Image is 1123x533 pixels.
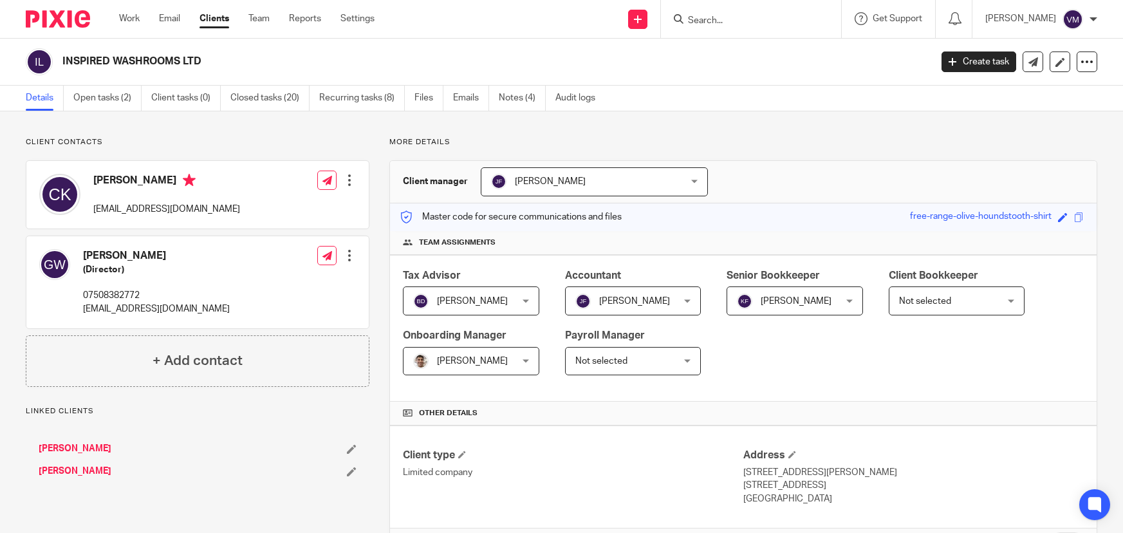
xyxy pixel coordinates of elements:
[910,210,1052,225] div: free-range-olive-houndstooth-shirt
[62,55,750,68] h2: INSPIRED WASHROOMS LTD
[26,137,369,147] p: Client contacts
[599,297,670,306] span: [PERSON_NAME]
[575,294,591,309] img: svg%3E
[889,270,978,281] span: Client Bookkeeper
[39,249,70,280] img: svg%3E
[403,270,461,281] span: Tax Advisor
[200,12,229,25] a: Clients
[737,294,752,309] img: svg%3E
[340,12,375,25] a: Settings
[159,12,180,25] a: Email
[413,294,429,309] img: svg%3E
[26,86,64,111] a: Details
[413,353,429,369] img: PXL_20240409_141816916.jpg
[743,492,1084,505] p: [GEOGRAPHIC_DATA]
[119,12,140,25] a: Work
[727,270,820,281] span: Senior Bookkeeper
[403,449,743,462] h4: Client type
[26,48,53,75] img: svg%3E
[403,330,506,341] span: Onboarding Manager
[183,174,196,187] i: Primary
[985,12,1056,25] p: [PERSON_NAME]
[515,177,586,186] span: [PERSON_NAME]
[453,86,489,111] a: Emails
[419,238,496,248] span: Team assignments
[400,210,622,223] p: Master code for secure communications and files
[491,174,506,189] img: svg%3E
[499,86,546,111] a: Notes (4)
[389,137,1097,147] p: More details
[403,175,468,188] h3: Client manager
[93,174,240,190] h4: [PERSON_NAME]
[555,86,605,111] a: Audit logs
[437,297,508,306] span: [PERSON_NAME]
[83,263,230,276] h5: (Director)
[942,51,1016,72] a: Create task
[743,479,1084,492] p: [STREET_ADDRESS]
[565,330,645,341] span: Payroll Manager
[248,12,270,25] a: Team
[687,15,803,27] input: Search
[73,86,142,111] a: Open tasks (2)
[743,466,1084,479] p: [STREET_ADDRESS][PERSON_NAME]
[565,270,621,281] span: Accountant
[83,249,230,263] h4: [PERSON_NAME]
[414,86,443,111] a: Files
[289,12,321,25] a: Reports
[403,466,743,479] p: Limited company
[153,351,243,371] h4: + Add contact
[83,303,230,315] p: [EMAIL_ADDRESS][DOMAIN_NAME]
[873,14,922,23] span: Get Support
[151,86,221,111] a: Client tasks (0)
[83,289,230,302] p: 07508382772
[39,174,80,215] img: svg%3E
[743,449,1084,462] h4: Address
[39,442,111,455] a: [PERSON_NAME]
[93,203,240,216] p: [EMAIL_ADDRESS][DOMAIN_NAME]
[319,86,405,111] a: Recurring tasks (8)
[39,465,111,478] a: [PERSON_NAME]
[761,297,831,306] span: [PERSON_NAME]
[26,406,369,416] p: Linked clients
[575,357,627,366] span: Not selected
[26,10,90,28] img: Pixie
[437,357,508,366] span: [PERSON_NAME]
[230,86,310,111] a: Closed tasks (20)
[419,408,478,418] span: Other details
[899,297,951,306] span: Not selected
[1063,9,1083,30] img: svg%3E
